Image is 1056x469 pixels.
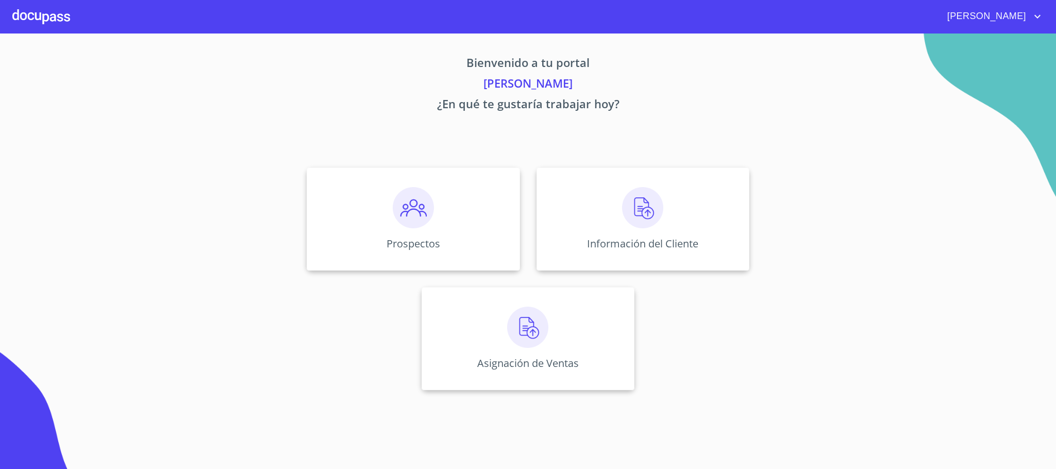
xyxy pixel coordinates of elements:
img: prospectos.png [393,187,434,228]
img: carga.png [507,307,548,348]
img: carga.png [622,187,663,228]
p: Asignación de Ventas [477,356,579,370]
p: Información del Cliente [587,237,698,250]
button: account of current user [940,8,1044,25]
p: Prospectos [387,237,440,250]
span: [PERSON_NAME] [940,8,1031,25]
p: ¿En qué te gustaría trabajar hoy? [211,95,846,116]
p: Bienvenido a tu portal [211,54,846,75]
p: [PERSON_NAME] [211,75,846,95]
